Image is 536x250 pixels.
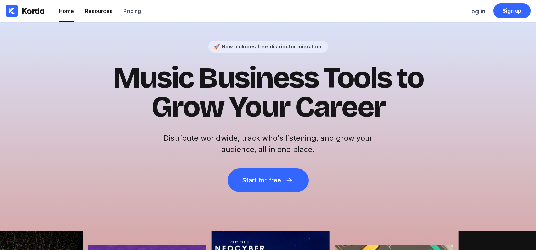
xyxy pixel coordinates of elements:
[85,8,113,14] div: Resources
[102,64,434,122] h1: Music Business Tools to Grow Your Career
[493,3,531,18] a: Sign up
[59,8,74,14] div: Home
[242,177,281,184] div: Start for free
[503,7,522,14] div: Sign up
[160,133,376,155] h2: Distribute worldwide, track who's listening, and grow your audience, all in one place.
[22,6,45,16] div: Korda
[468,8,485,15] div: Log in
[228,168,309,192] button: Start for free
[123,8,141,14] div: Pricing
[214,43,323,50] div: 🚀 Now includes free distributor migration!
